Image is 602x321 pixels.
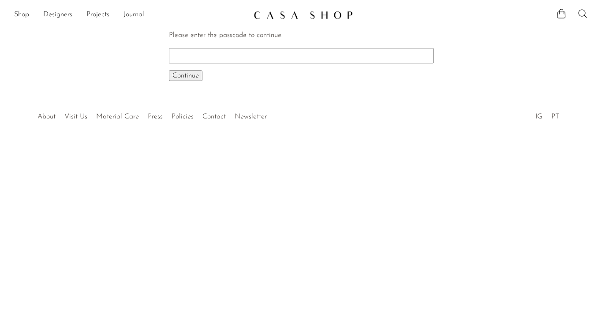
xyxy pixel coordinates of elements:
label: Please enter the passcode to continue: [169,32,283,39]
nav: Desktop navigation [14,7,247,22]
span: Continue [172,72,199,79]
a: Shop [14,9,29,21]
a: Policies [172,113,194,120]
a: Press [148,113,163,120]
a: Journal [123,9,144,21]
button: Continue [169,70,202,81]
a: PT [551,113,559,120]
a: Contact [202,113,226,120]
ul: Quick links [33,106,271,123]
ul: NEW HEADER MENU [14,7,247,22]
a: Designers [43,9,72,21]
a: Projects [86,9,109,21]
ul: Social Medias [531,106,564,123]
a: Visit Us [64,113,87,120]
a: About [37,113,56,120]
a: Material Care [96,113,139,120]
a: IG [535,113,542,120]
